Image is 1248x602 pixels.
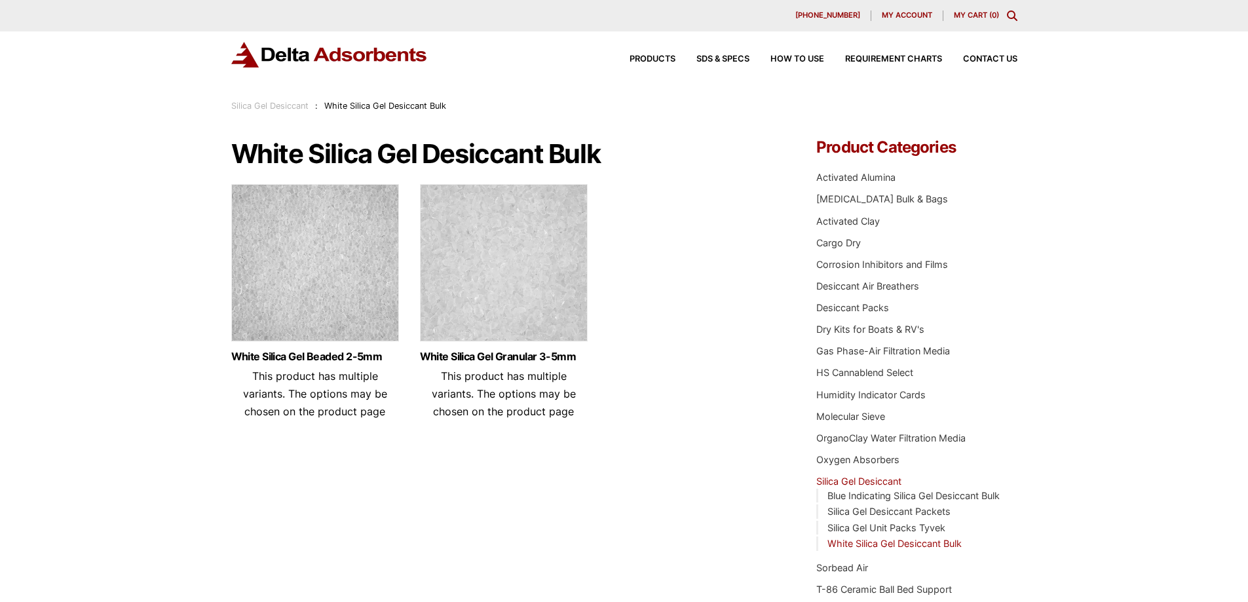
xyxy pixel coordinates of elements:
[845,55,942,64] span: Requirement Charts
[420,351,588,362] a: White Silica Gel Granular 3-5mm
[816,237,861,248] a: Cargo Dry
[992,10,996,20] span: 0
[1007,10,1017,21] div: Toggle Modal Content
[816,411,885,422] a: Molecular Sieve
[816,280,919,292] a: Desiccant Air Breathers
[231,42,428,67] img: Delta Adsorbents
[696,55,749,64] span: SDS & SPECS
[963,55,1017,64] span: Contact Us
[231,351,399,362] a: White Silica Gel Beaded 2-5mm
[816,476,901,487] a: Silica Gel Desiccant
[954,10,999,20] a: My Cart (0)
[816,584,952,595] a: T-86 Ceramic Ball Bed Support
[770,55,824,64] span: How to Use
[785,10,871,21] a: [PHONE_NUMBER]
[231,140,778,168] h1: White Silica Gel Desiccant Bulk
[827,522,945,533] a: Silica Gel Unit Packs Tyvek
[609,55,675,64] a: Products
[827,506,951,517] a: Silica Gel Desiccant Packets
[827,490,1000,501] a: Blue Indicating Silica Gel Desiccant Bulk
[816,140,1017,155] h4: Product Categories
[816,259,948,270] a: Corrosion Inhibitors and Films
[827,538,962,549] a: White Silica Gel Desiccant Bulk
[816,367,913,378] a: HS Cannablend Select
[315,101,318,111] span: :
[749,55,824,64] a: How to Use
[231,184,399,348] img: White Beaded Silica Gel
[882,12,932,19] span: My account
[816,216,880,227] a: Activated Clay
[630,55,675,64] span: Products
[816,432,966,443] a: OrganoClay Water Filtration Media
[816,172,896,183] a: Activated Alumina
[816,562,868,573] a: Sorbead Air
[816,454,899,465] a: Oxygen Absorbers
[942,55,1017,64] a: Contact Us
[432,369,576,418] span: This product has multiple variants. The options may be chosen on the product page
[795,12,860,19] span: [PHONE_NUMBER]
[816,389,926,400] a: Humidity Indicator Cards
[816,193,948,204] a: [MEDICAL_DATA] Bulk & Bags
[324,101,446,111] span: White Silica Gel Desiccant Bulk
[675,55,749,64] a: SDS & SPECS
[816,302,889,313] a: Desiccant Packs
[816,324,924,335] a: Dry Kits for Boats & RV's
[231,101,309,111] a: Silica Gel Desiccant
[243,369,387,418] span: This product has multiple variants. The options may be chosen on the product page
[824,55,942,64] a: Requirement Charts
[871,10,943,21] a: My account
[816,345,950,356] a: Gas Phase-Air Filtration Media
